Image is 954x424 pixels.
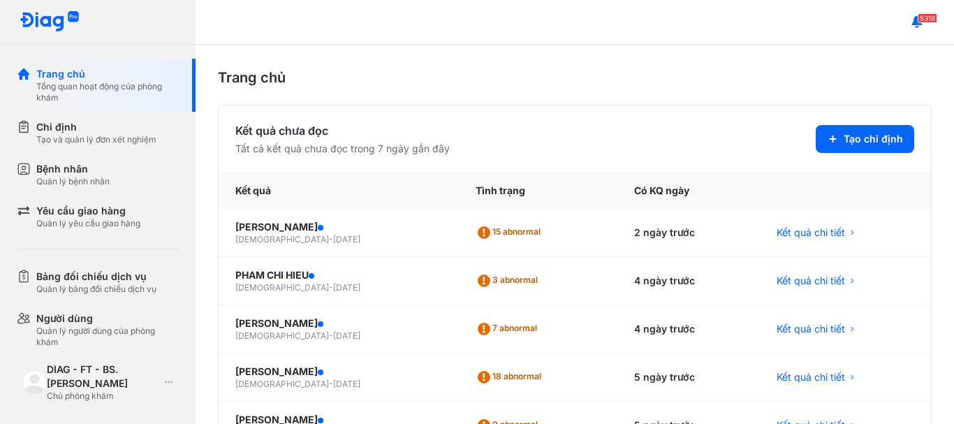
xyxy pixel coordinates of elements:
span: Kết quả chi tiết [777,370,845,384]
div: Bảng đối chiếu dịch vụ [36,270,156,284]
span: [DEMOGRAPHIC_DATA] [235,330,329,341]
div: Trang chủ [218,67,932,88]
span: [DATE] [333,330,360,341]
span: - [329,282,333,293]
div: Chỉ định [36,120,156,134]
div: 7 abnormal [476,318,543,340]
div: Kết quả [219,173,459,209]
div: Có KQ ngày [617,173,760,209]
span: [DEMOGRAPHIC_DATA] [235,234,329,244]
div: Quản lý yêu cầu giao hàng [36,218,140,229]
div: 3 abnormal [476,270,543,292]
div: Quản lý bệnh nhân [36,176,110,187]
div: PHAM CHI HIEU [235,268,442,282]
span: - [329,379,333,389]
div: Kết quả chưa đọc [235,122,450,139]
div: 4 ngày trước [617,305,760,353]
div: 18 abnormal [476,366,547,388]
div: 2 ngày trước [617,209,760,257]
span: Kết quả chi tiết [777,274,845,288]
span: [DEMOGRAPHIC_DATA] [235,282,329,293]
span: [DATE] [333,234,360,244]
div: 5 ngày trước [617,353,760,402]
div: Tình trạng [459,173,617,209]
div: Tạo và quản lý đơn xét nghiệm [36,134,156,145]
div: [PERSON_NAME] [235,365,442,379]
span: Kết quả chi tiết [777,322,845,336]
div: DIAG - FT - BS. [PERSON_NAME] [47,363,159,390]
div: Chủ phòng khám [47,390,159,402]
div: Tổng quan hoạt động của phòng khám [36,81,179,103]
div: Tất cả kết quả chưa đọc trong 7 ngày gần đây [235,142,450,156]
div: [PERSON_NAME] [235,316,442,330]
div: Quản lý bảng đối chiếu dịch vụ [36,284,156,295]
span: - [329,234,333,244]
div: Trang chủ [36,67,179,81]
span: - [329,330,333,341]
span: [DATE] [333,282,360,293]
button: Tạo chỉ định [816,125,914,153]
div: Bệnh nhân [36,162,110,176]
div: Người dùng [36,312,179,326]
div: [PERSON_NAME] [235,220,442,234]
img: logo [22,370,47,395]
span: 5318 [918,13,937,23]
div: 15 abnormal [476,221,546,244]
span: [DEMOGRAPHIC_DATA] [235,379,329,389]
span: [DATE] [333,379,360,389]
span: Kết quả chi tiết [777,226,845,240]
span: Tạo chỉ định [844,132,903,146]
div: 4 ngày trước [617,257,760,305]
div: Quản lý người dùng của phòng khám [36,326,179,348]
div: Yêu cầu giao hàng [36,204,140,218]
img: logo [20,11,80,33]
